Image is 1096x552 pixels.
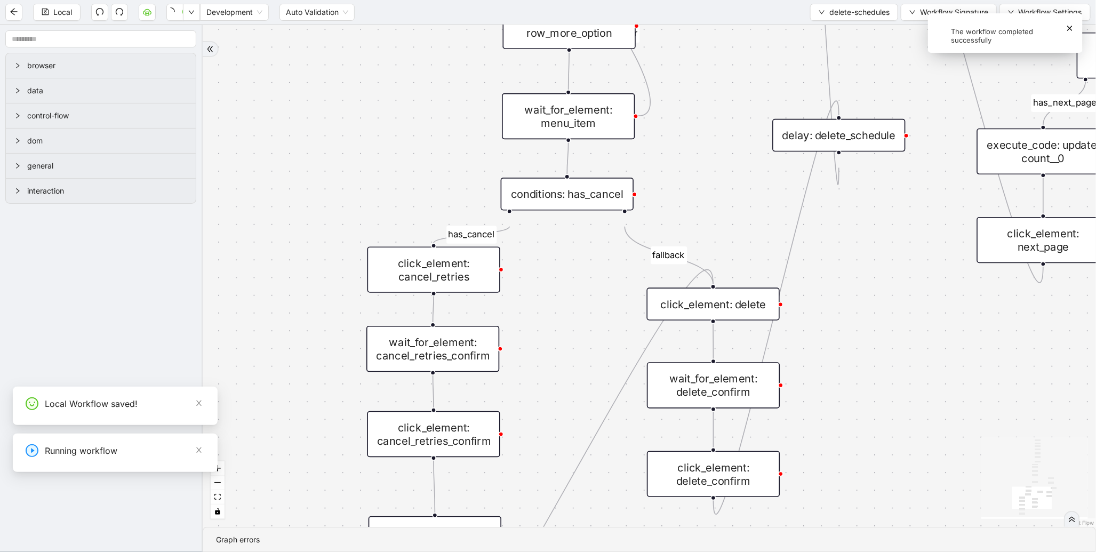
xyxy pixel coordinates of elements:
[26,444,38,457] span: play-circle
[829,6,890,18] span: delete-schedules
[772,119,905,152] div: delay: delete_schedule
[53,6,72,18] span: Local
[503,3,636,49] div: click_element: row_more_option
[211,461,225,476] button: zoom in
[6,154,196,178] div: general
[27,85,187,97] span: data
[14,113,21,119] span: right
[909,9,916,15] span: down
[14,188,21,194] span: right
[1067,519,1094,526] a: React Flow attribution
[26,397,38,410] span: smile
[45,397,205,410] div: Local Workflow saved!
[216,534,1083,546] div: Graph errors
[195,399,203,407] span: close
[14,163,21,169] span: right
[195,446,203,454] span: close
[188,9,195,15] span: down
[647,451,780,497] div: click_element: delete_confirm
[6,179,196,203] div: interaction
[5,4,22,21] button: arrow-left
[6,53,196,78] div: browser
[6,78,196,103] div: data
[901,4,997,21] button: downWorkflow Signature
[367,247,500,293] div: click_element: cancel_retries
[10,7,18,16] span: arrow-left
[647,287,780,321] div: click_element: delete
[143,7,151,16] span: cloud-server
[45,444,205,457] div: Running workflow
[27,185,187,197] span: interaction
[95,7,104,16] span: undo
[434,460,435,513] g: Edge from click_element: cancel_retries_confirm to delay: cancel_schedule
[42,8,49,15] span: save
[367,411,500,457] div: click_element: cancel_retries_confirm
[951,27,1060,44] div: The workflow completed successfully
[111,4,128,21] button: redo
[91,4,108,21] button: undo
[502,93,635,139] div: wait_for_element: menu_item
[166,4,183,21] button: play-circle
[33,4,81,21] button: saveLocal
[286,4,348,20] span: Auto Validation
[647,362,780,408] div: wait_for_element: delete_confirm
[206,45,214,53] span: double-right
[6,103,196,128] div: control-flow
[14,138,21,144] span: right
[567,142,569,174] g: Edge from wait_for_element: menu_item to conditions: has_cancel
[714,101,839,514] g: Edge from click_element: delete_confirm to delay: delete_schedule
[211,490,225,505] button: fit view
[501,178,634,211] div: conditions: has_cancel
[211,505,225,519] button: toggle interactivity
[819,9,825,15] span: down
[139,4,156,21] button: cloud-server
[6,129,196,153] div: dom
[434,226,509,244] g: Edge from conditions: has_cancel to click_element: cancel_retries
[182,7,191,16] span: play-circle
[810,4,898,21] button: downdelete-schedules
[166,7,175,16] span: loading
[433,375,434,408] g: Edge from wait_for_element: cancel_retries_confirm to click_element: cancel_retries_confirm
[14,87,21,94] span: right
[433,295,434,322] g: Edge from click_element: cancel_retries to wait_for_element: cancel_retries_confirm
[27,160,187,172] span: general
[14,62,21,69] span: right
[183,4,200,21] button: down
[27,135,187,147] span: dom
[211,476,225,490] button: zoom out
[27,60,187,71] span: browser
[625,227,714,284] g: Edge from conditions: has_cancel to click_element: delete
[115,7,124,16] span: redo
[366,326,499,372] div: wait_for_element: cancel_retries_confirm
[27,110,187,122] span: control-flow
[206,4,262,20] span: Development
[1068,516,1076,523] span: double-right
